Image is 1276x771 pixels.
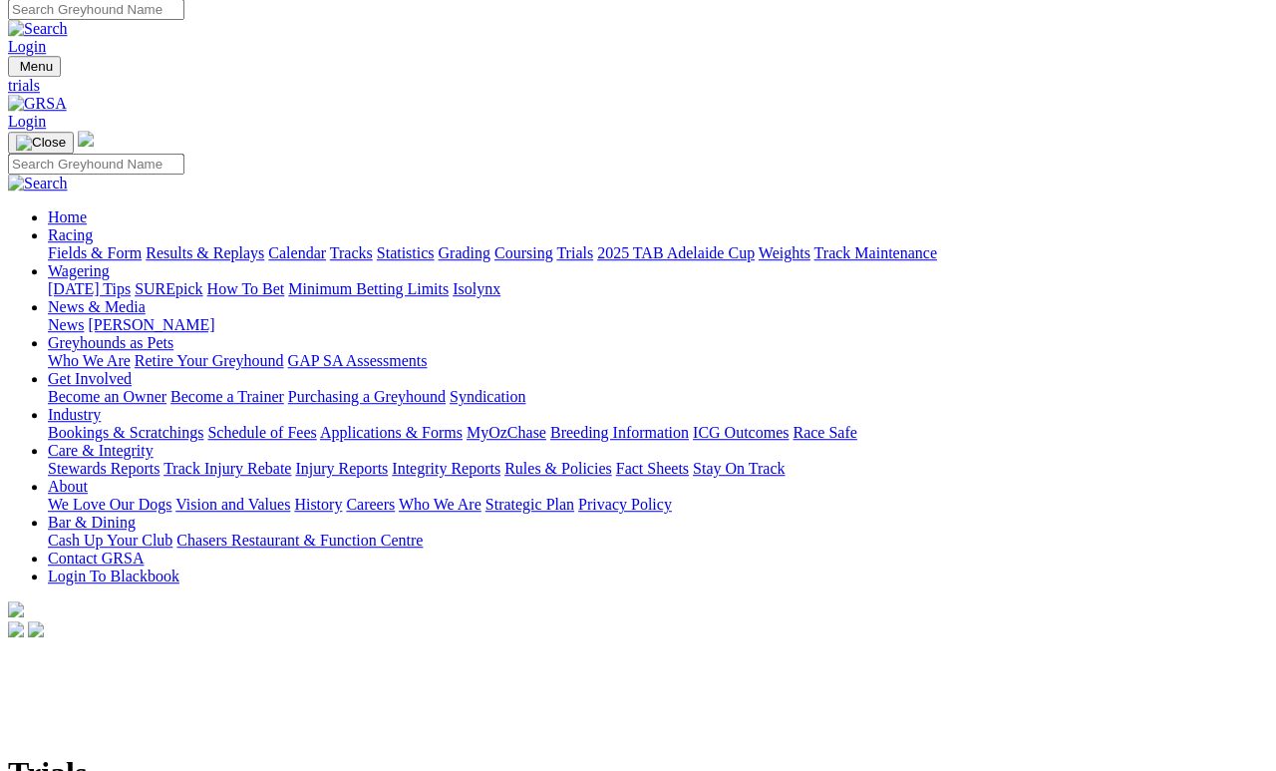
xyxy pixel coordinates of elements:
[550,424,689,441] a: Breeding Information
[814,244,937,261] a: Track Maintenance
[759,244,810,261] a: Weights
[616,460,689,477] a: Fact Sheets
[48,568,179,584] a: Login To Blackbook
[597,244,755,261] a: 2025 TAB Adelaide Cup
[467,424,546,441] a: MyOzChase
[48,262,110,279] a: Wagering
[377,244,435,261] a: Statistics
[693,460,785,477] a: Stay On Track
[793,424,856,441] a: Race Safe
[48,316,1268,334] div: News & Media
[170,388,284,405] a: Become a Trainer
[48,316,84,333] a: News
[504,460,612,477] a: Rules & Policies
[8,154,184,175] input: Search
[48,352,1268,370] div: Greyhounds as Pets
[8,95,67,113] img: GRSA
[330,244,373,261] a: Tracks
[346,496,395,513] a: Careers
[48,280,131,297] a: [DATE] Tips
[48,280,1268,298] div: Wagering
[453,280,500,297] a: Isolynx
[294,496,342,513] a: History
[20,59,53,74] span: Menu
[8,601,24,617] img: logo-grsa-white.png
[320,424,463,441] a: Applications & Forms
[48,442,154,459] a: Care & Integrity
[8,38,46,55] a: Login
[48,460,1268,478] div: Care & Integrity
[48,496,171,513] a: We Love Our Dogs
[578,496,672,513] a: Privacy Policy
[48,460,159,477] a: Stewards Reports
[48,478,88,495] a: About
[48,298,146,315] a: News & Media
[28,621,44,637] img: twitter.svg
[48,226,93,243] a: Racing
[88,316,214,333] a: [PERSON_NAME]
[288,280,449,297] a: Minimum Betting Limits
[8,20,68,38] img: Search
[207,280,285,297] a: How To Bet
[48,514,136,531] a: Bar & Dining
[8,113,46,130] a: Login
[48,532,172,549] a: Cash Up Your Club
[16,135,66,151] img: Close
[8,56,61,77] button: Toggle navigation
[175,496,290,513] a: Vision and Values
[48,352,131,369] a: Who We Are
[485,496,574,513] a: Strategic Plan
[439,244,490,261] a: Grading
[556,244,593,261] a: Trials
[8,132,74,154] button: Toggle navigation
[48,244,142,261] a: Fields & Form
[48,406,101,423] a: Industry
[494,244,553,261] a: Coursing
[207,424,316,441] a: Schedule of Fees
[295,460,388,477] a: Injury Reports
[8,175,68,193] img: Search
[48,334,173,351] a: Greyhounds as Pets
[48,244,1268,262] div: Racing
[48,370,132,387] a: Get Involved
[48,388,1268,406] div: Get Involved
[392,460,500,477] a: Integrity Reports
[163,460,291,477] a: Track Injury Rebate
[288,352,428,369] a: GAP SA Assessments
[268,244,326,261] a: Calendar
[78,131,94,147] img: logo-grsa-white.png
[146,244,264,261] a: Results & Replays
[8,77,1268,95] a: trials
[135,280,202,297] a: SUREpick
[176,532,423,549] a: Chasers Restaurant & Function Centre
[450,388,525,405] a: Syndication
[8,621,24,637] img: facebook.svg
[48,208,87,225] a: Home
[48,496,1268,514] div: About
[48,424,1268,442] div: Industry
[135,352,284,369] a: Retire Your Greyhound
[693,424,789,441] a: ICG Outcomes
[48,424,203,441] a: Bookings & Scratchings
[48,550,144,567] a: Contact GRSA
[48,532,1268,550] div: Bar & Dining
[399,496,481,513] a: Who We Are
[48,388,166,405] a: Become an Owner
[288,388,446,405] a: Purchasing a Greyhound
